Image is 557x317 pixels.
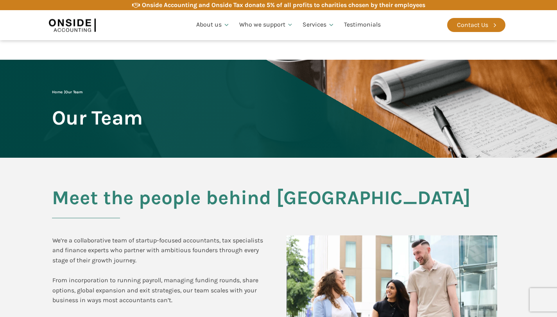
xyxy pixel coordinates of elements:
[298,12,339,38] a: Services
[52,90,63,94] a: Home
[52,107,143,128] span: Our Team
[192,12,235,38] a: About us
[457,20,488,30] div: Contact Us
[235,12,298,38] a: Who we support
[339,12,385,38] a: Testimonials
[52,90,82,94] span: |
[447,18,505,32] a: Contact Us
[65,90,82,94] span: Our Team
[49,16,96,34] img: Onside Accounting
[52,187,505,218] h2: Meet the people behind [GEOGRAPHIC_DATA]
